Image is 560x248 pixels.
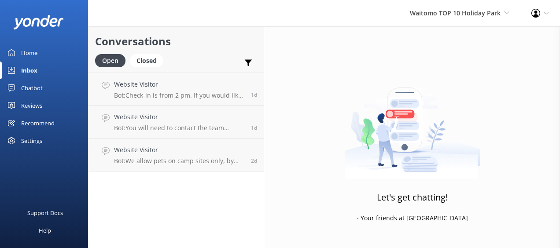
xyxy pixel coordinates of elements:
[251,157,257,164] span: Oct 05 2025 02:46pm (UTC +13:00) Pacific/Auckland
[13,15,64,29] img: yonder-white-logo.png
[21,97,42,114] div: Reviews
[357,213,468,223] p: - Your friends at [GEOGRAPHIC_DATA]
[114,91,244,99] p: Bot: Check-in is from 2 pm. If you would like to check in earlier than 2 pm, please give our frie...
[95,55,130,65] a: Open
[251,124,257,131] span: Oct 06 2025 09:40pm (UTC +13:00) Pacific/Auckland
[114,157,244,165] p: Bot: We allow pets on camp sites only, by prior arrangement outside of peak season, with a charge...
[88,106,264,139] a: Website VisitorBot:You will need to contact the team directly for assistance with your Top 10 Mem...
[95,33,257,50] h2: Conversations
[27,204,63,222] div: Support Docs
[114,80,244,89] h4: Website Visitor
[21,44,37,62] div: Home
[130,55,168,65] a: Closed
[39,222,51,239] div: Help
[114,112,244,122] h4: Website Visitor
[114,124,244,132] p: Bot: You will need to contact the team directly for assistance with your Top 10 Membership.
[21,79,43,97] div: Chatbot
[344,69,480,179] img: artwork of a man stealing a conversation from at giant smartphone
[410,9,501,17] span: Waitomo TOP 10 Holiday Park
[21,132,42,150] div: Settings
[95,54,125,67] div: Open
[377,190,448,204] h3: Let's get chatting!
[21,114,55,132] div: Recommend
[130,54,163,67] div: Closed
[114,145,244,155] h4: Website Visitor
[88,139,264,171] a: Website VisitorBot:We allow pets on camp sites only, by prior arrangement outside of peak season,...
[21,62,37,79] div: Inbox
[88,73,264,106] a: Website VisitorBot:Check-in is from 2 pm. If you would like to check in earlier than 2 pm, please...
[251,91,257,98] span: Oct 07 2025 09:41am (UTC +13:00) Pacific/Auckland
